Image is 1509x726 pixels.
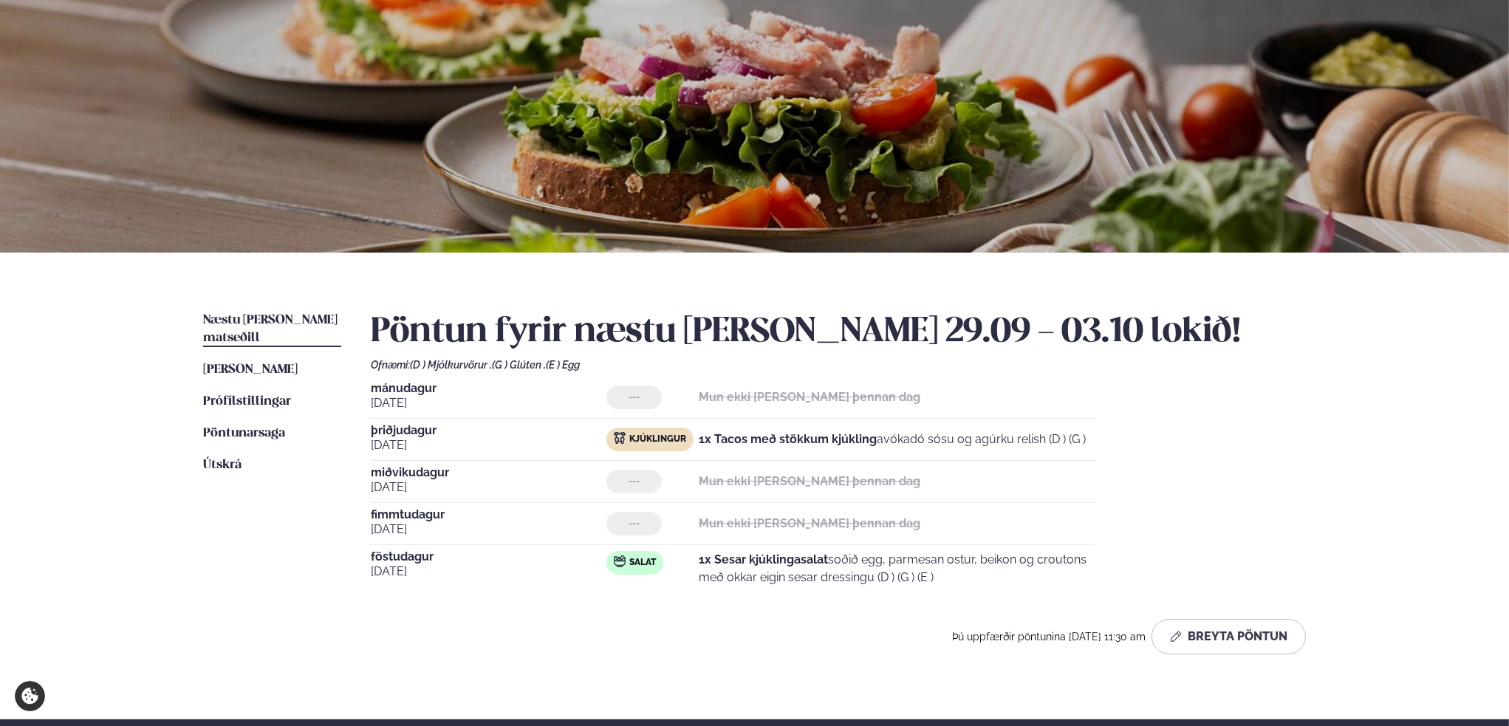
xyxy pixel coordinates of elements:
span: (D ) Mjólkurvörur , [410,359,492,371]
span: Salat [629,557,656,569]
p: avókadó sósu og agúrku relish (D ) (G ) [699,431,1086,448]
span: Kjúklingur [629,434,686,445]
strong: Mun ekki [PERSON_NAME] þennan dag [699,474,920,488]
span: (E ) Egg [546,359,580,371]
span: þriðjudagur [371,425,606,436]
span: Næstu [PERSON_NAME] matseðill [203,314,338,344]
span: [PERSON_NAME] [203,363,298,376]
span: Þú uppfærðir pöntunina [DATE] 11:30 am [952,631,1146,643]
img: salad.svg [614,555,626,567]
span: --- [629,391,640,403]
span: --- [629,476,640,487]
a: Útskrá [203,456,242,474]
strong: 1x Sesar kjúklingasalat [699,552,828,566]
a: [PERSON_NAME] [203,361,298,379]
span: [DATE] [371,521,606,538]
a: Prófílstillingar [203,393,291,411]
span: miðvikudagur [371,467,606,479]
p: soðið egg, parmesan ostur, beikon og croutons með okkar eigin sesar dressingu (D ) (G ) (E ) [699,551,1095,586]
h2: Pöntun fyrir næstu [PERSON_NAME] 29.09 - 03.10 lokið! [371,312,1306,353]
span: föstudagur [371,551,606,563]
strong: Mun ekki [PERSON_NAME] þennan dag [699,390,920,404]
img: chicken.svg [614,432,626,444]
strong: 1x Tacos með stökkum kjúkling [699,432,877,446]
span: (G ) Glúten , [492,359,546,371]
span: [DATE] [371,436,606,454]
span: [DATE] [371,563,606,581]
span: Útskrá [203,459,242,471]
span: --- [629,518,640,530]
span: Prófílstillingar [203,395,291,408]
a: Pöntunarsaga [203,425,285,442]
div: Ofnæmi: [371,359,1306,371]
span: [DATE] [371,479,606,496]
span: Pöntunarsaga [203,427,285,439]
a: Næstu [PERSON_NAME] matseðill [203,312,341,347]
button: Breyta Pöntun [1152,619,1306,654]
a: Cookie settings [15,681,45,711]
strong: Mun ekki [PERSON_NAME] þennan dag [699,516,920,530]
span: mánudagur [371,383,606,394]
span: [DATE] [371,394,606,412]
span: fimmtudagur [371,509,606,521]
